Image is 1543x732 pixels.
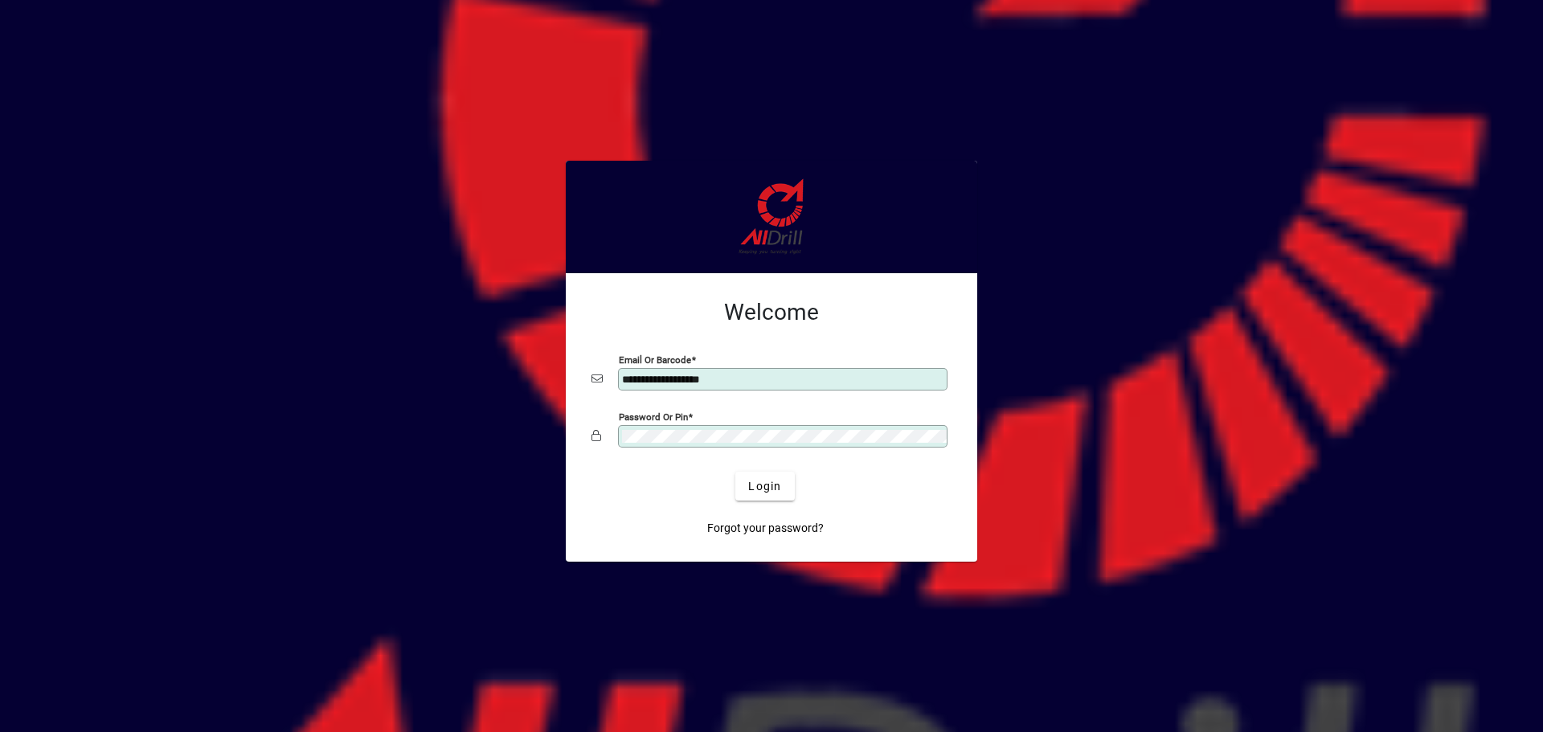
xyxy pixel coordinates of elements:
span: Forgot your password? [707,520,824,537]
h2: Welcome [591,299,952,326]
span: Login [748,478,781,495]
button: Login [735,472,794,501]
mat-label: Email or Barcode [619,354,691,366]
a: Forgot your password? [701,513,830,542]
mat-label: Password or Pin [619,411,688,423]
